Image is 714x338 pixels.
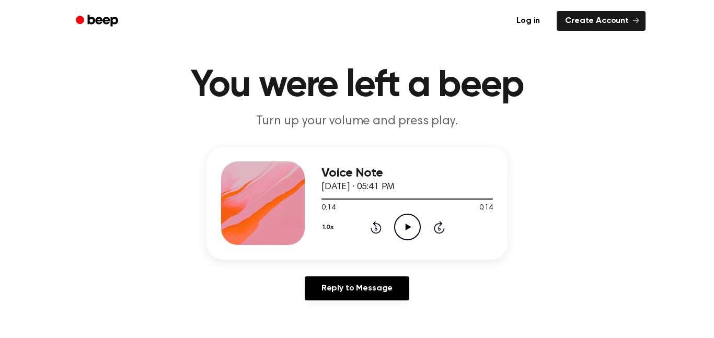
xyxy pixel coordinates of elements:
[321,182,395,192] span: [DATE] · 05:41 PM
[68,11,128,31] a: Beep
[479,203,493,214] span: 0:14
[89,67,625,104] h1: You were left a beep
[156,113,558,130] p: Turn up your volume and press play.
[321,166,493,180] h3: Voice Note
[321,203,335,214] span: 0:14
[305,276,409,300] a: Reply to Message
[506,9,550,33] a: Log in
[321,218,337,236] button: 1.0x
[557,11,646,31] a: Create Account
